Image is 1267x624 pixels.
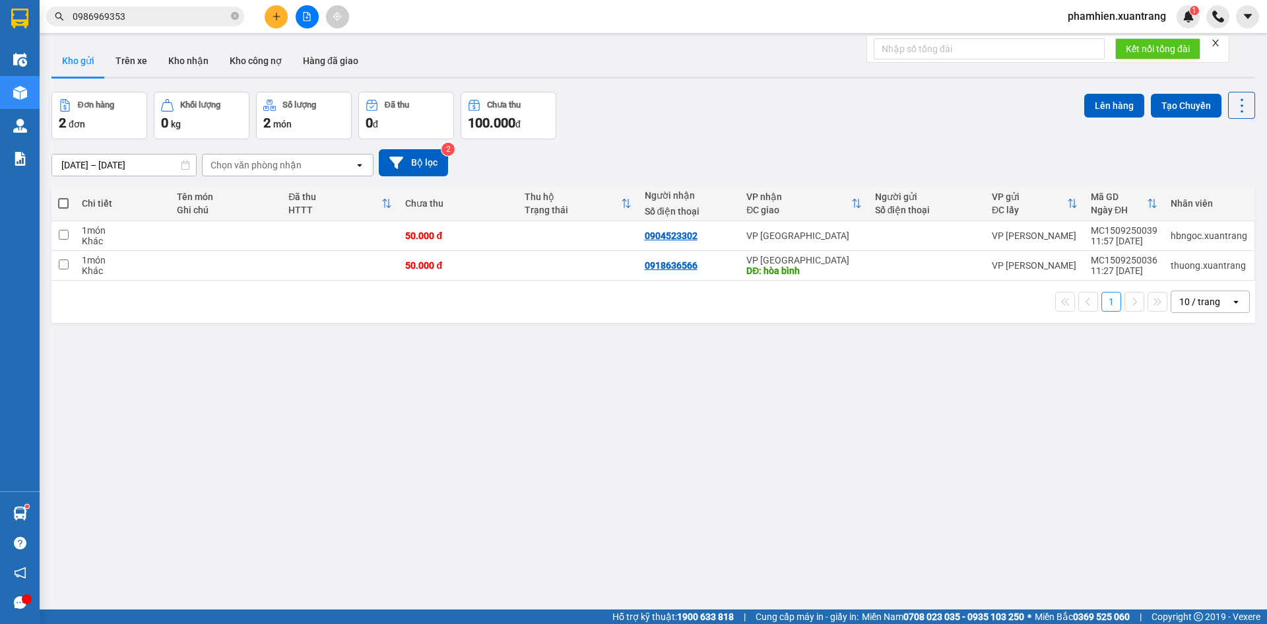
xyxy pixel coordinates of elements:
[11,9,28,28] img: logo-vxr
[405,260,511,271] div: 50.000 đ
[373,119,378,129] span: đ
[612,609,734,624] span: Hỗ trợ kỹ thuật:
[366,115,373,131] span: 0
[1084,94,1144,118] button: Lên hàng
[1140,609,1142,624] span: |
[296,5,319,28] button: file-add
[1091,225,1157,236] div: MC1509250039
[263,115,271,131] span: 2
[1091,191,1147,202] div: Mã GD
[744,609,746,624] span: |
[468,115,515,131] span: 100.000
[746,205,851,215] div: ĐC giao
[354,160,365,170] svg: open
[874,38,1105,59] input: Nhập số tổng đài
[903,611,1024,622] strong: 0708 023 035 - 0935 103 250
[82,198,163,209] div: Chi tiết
[14,567,26,579] span: notification
[73,9,228,24] input: Tìm tên, số ĐT hoặc mã đơn
[288,191,381,202] div: Đã thu
[1236,5,1259,28] button: caret-down
[105,45,158,77] button: Trên xe
[51,45,105,77] button: Kho gửi
[1171,260,1247,271] div: thuong.xuantrang
[875,191,979,202] div: Người gửi
[177,205,276,215] div: Ghi chú
[1027,614,1031,619] span: ⚪️
[82,225,163,236] div: 1 món
[55,12,64,21] span: search
[1126,42,1190,56] span: Kết nối tổng đài
[461,92,556,139] button: Chưa thu100.000đ
[158,45,219,77] button: Kho nhận
[13,152,27,166] img: solution-icon
[1231,296,1241,307] svg: open
[180,100,220,110] div: Khối lượng
[862,609,1024,624] span: Miền Nam
[1179,295,1220,308] div: 10 / trang
[302,12,311,21] span: file-add
[326,5,349,28] button: aim
[645,190,734,201] div: Người nhận
[515,119,521,129] span: đ
[746,191,851,202] div: VP nhận
[1190,6,1199,15] sup: 1
[379,149,448,176] button: Bộ lọc
[282,186,399,221] th: Toggle SortBy
[358,92,454,139] button: Đã thu0đ
[992,205,1067,215] div: ĐC lấy
[51,92,147,139] button: Đơn hàng2đơn
[13,53,27,67] img: warehouse-icon
[25,504,29,508] sup: 1
[333,12,342,21] span: aim
[273,119,292,129] span: món
[746,230,861,241] div: VP [GEOGRAPHIC_DATA]
[1073,611,1130,622] strong: 0369 525 060
[82,265,163,276] div: Khác
[756,609,859,624] span: Cung cấp máy in - giấy in:
[992,260,1078,271] div: VP [PERSON_NAME]
[645,260,698,271] div: 0918636566
[1242,11,1254,22] span: caret-down
[154,92,249,139] button: Khối lượng0kg
[1211,38,1220,48] span: close
[441,143,455,156] sup: 2
[272,12,281,21] span: plus
[405,198,511,209] div: Chưa thu
[1091,236,1157,246] div: 11:57 [DATE]
[1057,8,1177,24] span: phamhien.xuantrang
[288,205,381,215] div: HTTT
[1212,11,1224,22] img: phone-icon
[525,205,620,215] div: Trạng thái
[13,86,27,100] img: warehouse-icon
[1115,38,1200,59] button: Kết nối tổng đài
[1091,205,1147,215] div: Ngày ĐH
[746,265,861,276] div: DĐ: hòa bình
[1171,198,1247,209] div: Nhân viên
[1192,6,1196,15] span: 1
[385,100,409,110] div: Đã thu
[677,611,734,622] strong: 1900 633 818
[1183,11,1194,22] img: icon-new-feature
[518,186,637,221] th: Toggle SortBy
[82,255,163,265] div: 1 món
[265,5,288,28] button: plus
[78,100,114,110] div: Đơn hàng
[14,537,26,549] span: question-circle
[1171,230,1247,241] div: hbngoc.xuantrang
[645,230,698,241] div: 0904523302
[1194,612,1203,621] span: copyright
[59,115,66,131] span: 2
[161,115,168,131] span: 0
[292,45,369,77] button: Hàng đã giao
[256,92,352,139] button: Số lượng2món
[13,119,27,133] img: warehouse-icon
[82,236,163,246] div: Khác
[875,205,979,215] div: Số điện thoại
[487,100,521,110] div: Chưa thu
[1084,186,1164,221] th: Toggle SortBy
[177,191,276,202] div: Tên món
[746,255,861,265] div: VP [GEOGRAPHIC_DATA]
[405,230,511,241] div: 50.000 đ
[985,186,1084,221] th: Toggle SortBy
